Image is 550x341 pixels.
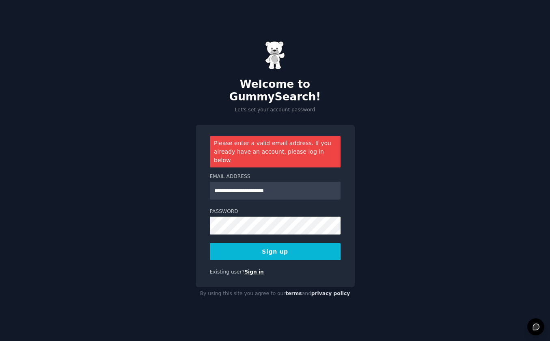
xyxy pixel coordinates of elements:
[210,269,245,275] span: Existing user?
[311,291,350,296] a: privacy policy
[244,269,264,275] a: Sign in
[210,136,341,167] div: Please enter a valid email address. If you already have an account, please log in below.
[196,106,355,114] p: Let's set your account password
[196,78,355,104] h2: Welcome to GummySearch!
[196,287,355,300] div: By using this site you agree to our and
[210,173,341,180] label: Email Address
[210,243,341,260] button: Sign up
[285,291,302,296] a: terms
[265,41,285,70] img: Gummy Bear
[210,208,341,215] label: Password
